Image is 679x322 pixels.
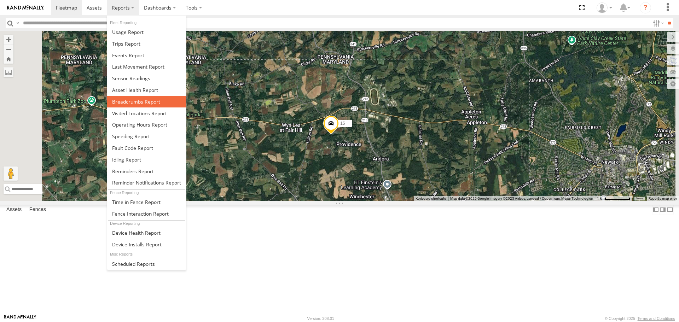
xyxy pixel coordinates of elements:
[107,177,186,189] a: Service Reminder Notifications Report
[107,130,186,142] a: Fleet Speed Report
[4,67,13,77] label: Measure
[26,205,50,215] label: Fences
[3,205,25,215] label: Assets
[594,2,615,13] div: Chris Burkhart
[636,197,643,200] a: Terms (opens in new tab)
[638,316,675,321] a: Terms and Conditions
[107,142,186,154] a: Fault Code Report
[4,54,13,64] button: Zoom Home
[667,205,674,215] label: Hide Summary Table
[4,315,36,322] a: Visit our Website
[107,49,186,61] a: Full Events Report
[652,205,659,215] label: Dock Summary Table to the Left
[107,72,186,84] a: Sensor Readings
[605,316,675,321] div: © Copyright 2025 -
[307,316,334,321] div: Version: 308.01
[107,258,186,270] a: Scheduled Reports
[107,107,186,119] a: Visited Locations Report
[667,79,679,89] label: Map Settings
[4,44,13,54] button: Zoom out
[107,165,186,177] a: Reminders Report
[340,121,345,126] span: 15
[650,18,665,28] label: Search Filter Options
[107,38,186,49] a: Trips Report
[15,18,21,28] label: Search Query
[107,61,186,72] a: Last Movement Report
[107,119,186,130] a: Asset Operating Hours Report
[4,35,13,44] button: Zoom in
[107,154,186,165] a: Idling Report
[107,26,186,38] a: Usage Report
[107,84,186,96] a: Asset Health Report
[597,197,605,200] span: 1 km
[107,227,186,239] a: Device Health Report
[595,196,632,201] button: Map Scale: 1 km per 68 pixels
[416,196,446,201] button: Keyboard shortcuts
[107,208,186,219] a: Fence Interaction Report
[107,196,186,208] a: Time in Fences Report
[450,197,593,200] span: Map data ©2025 Google Imagery ©2025 Airbus, Landsat / Copernicus, Maxar Technologies
[107,239,186,250] a: Device Installs Report
[659,205,666,215] label: Dock Summary Table to the Right
[7,5,44,10] img: rand-logo.svg
[107,96,186,107] a: Breadcrumbs Report
[649,197,677,200] a: Report a map error
[4,166,18,181] button: Drag Pegman onto the map to open Street View
[640,2,651,13] i: ?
